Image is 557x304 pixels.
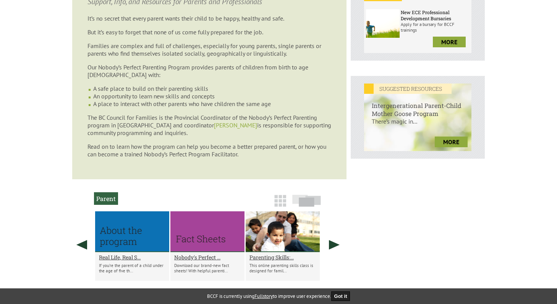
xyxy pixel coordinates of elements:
[249,263,316,273] p: This online parenting skills class is designed for famil...
[364,117,471,133] p: There’s magic in...
[249,254,316,261] a: Parenting Skills:...
[170,211,244,281] li: Nobody's Perfect Fact Sheets
[87,114,331,137] p: The BC Council for Families is the Provincial Coordinator of the Nobody’s Perfect Parenting progr...
[87,143,331,158] p: Read on to learn how the program can help you become a better prepared parent, or how you can bec...
[331,291,350,301] button: Got it
[174,254,241,261] a: Nobody's Perfect ...
[87,42,331,57] p: Families are complex and full of challenges, especially for young parents, single parents or pare...
[99,254,165,261] a: Real Life, Real S...
[93,85,331,92] li: A safe place to build on their parenting skills
[292,195,321,207] img: slide-icon.png
[272,198,288,211] a: Grid View
[290,198,323,211] a: Slide View
[254,293,273,299] a: Fullstory
[401,21,470,33] p: Apply for a bursary for BCCF trainings
[95,211,169,281] li: Real Life, Real Support for Positive Parenting
[401,9,470,21] h6: New ECE Professional Development Bursaries
[364,94,471,117] h6: Intergenerational Parent-Child Mother Goose Program
[435,137,468,147] a: more
[93,100,331,108] li: A place to interact with other parents who have children the same age
[87,63,331,79] p: Our Nobody’s Perfect Parenting Program provides parents of children from birth to age [DEMOGRAPHI...
[433,37,466,47] a: more
[174,263,241,273] p: Download our brand-new fact sheets! With helpful parenti...
[246,211,320,281] li: Parenting Skills: 0-5
[274,195,286,207] img: grid-icon.png
[94,192,118,205] h2: Parent
[99,263,165,273] p: If you’re the parent of a child under the age of five th...
[214,121,257,129] a: [PERSON_NAME]
[87,14,331,22] p: It’s no secret that every parent wants their child to be happy, healthy and safe.
[364,84,452,94] em: SUGGESTED RESOURCES
[93,92,331,100] li: An opportunity to learn new skills and concepts
[87,28,331,36] p: But it’s easy to forget that none of us come fully prepared for the job.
